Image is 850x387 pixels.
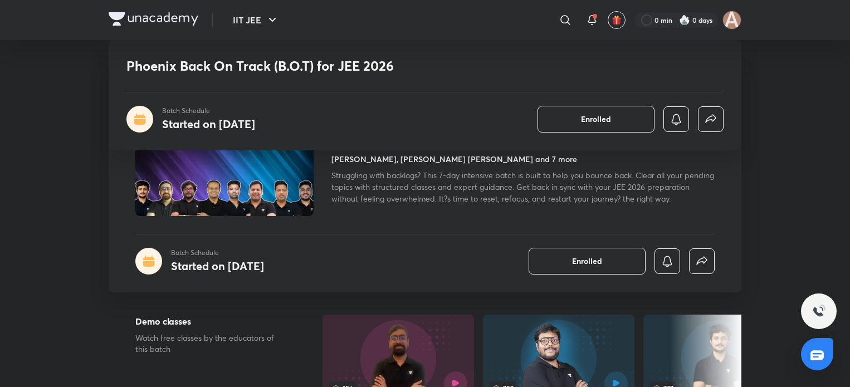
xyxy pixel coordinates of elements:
[226,9,286,31] button: IIT JEE
[171,248,264,258] p: Batch Schedule
[134,115,315,217] img: Thumbnail
[581,114,611,125] span: Enrolled
[109,12,198,28] a: Company Logo
[331,153,577,165] h4: [PERSON_NAME], [PERSON_NAME] [PERSON_NAME] and 7 more
[109,12,198,26] img: Company Logo
[162,106,255,116] p: Batch Schedule
[135,315,287,328] h5: Demo classes
[135,332,287,355] p: Watch free classes by the educators of this batch
[679,14,690,26] img: streak
[529,248,646,275] button: Enrolled
[722,11,741,30] img: Prakul Sharma
[126,58,563,74] h1: Phoenix Back On Track (B.O.T) for JEE 2026
[538,106,654,133] button: Enrolled
[612,15,622,25] img: avatar
[572,256,602,267] span: Enrolled
[812,305,825,318] img: ttu
[608,11,626,29] button: avatar
[331,170,714,204] span: Struggling with backlogs? This 7-day intensive batch is built to help you bounce back. Clear all ...
[162,116,255,131] h4: Started on [DATE]
[171,258,264,273] h4: Started on [DATE]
